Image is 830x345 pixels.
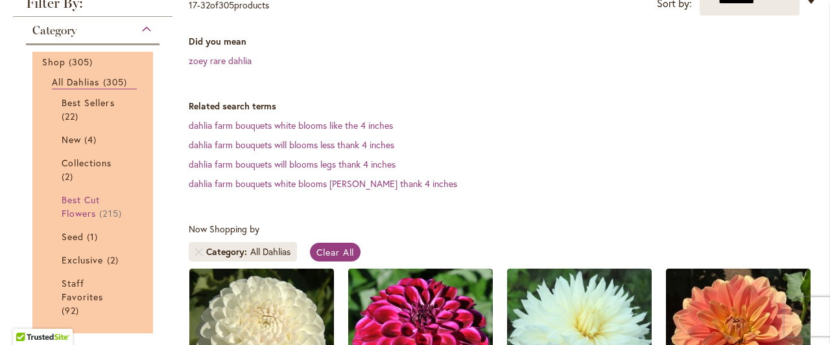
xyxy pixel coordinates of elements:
a: Seed [62,230,127,243]
span: Now Shopping by [189,223,259,235]
span: Clear All [316,246,355,258]
div: All Dahlias [250,245,290,258]
a: zoey rare dahlia [189,54,252,67]
span: New [62,133,81,146]
span: 2 [107,253,122,267]
span: Collections [62,157,112,169]
span: 22 [62,109,82,123]
a: Best Cut Flowers [62,193,127,220]
a: dahlia farm bouquets will blooms less thank 4 inches [189,139,394,151]
span: Shop [42,56,65,68]
a: dahlia farm bouquets white blooms like the 4 inches [189,119,393,131]
span: Category [32,23,77,38]
span: 92 [62,304,82,317]
span: Seed [62,230,84,243]
dt: Did you mean [189,35,817,48]
a: Best Sellers [62,96,127,123]
a: New [62,133,127,146]
a: dahlia farm bouquets will blooms legs thank 4 inches [189,158,396,170]
dt: Related search terms [189,100,817,113]
span: Best Sellers [62,96,115,109]
span: 305 [69,55,96,69]
a: Remove Category All Dahlias [195,248,203,256]
a: Staff Favorites [62,276,127,317]
span: 2 [62,170,77,183]
a: Shop [42,55,147,69]
span: Best Cut Flowers [62,194,100,219]
a: dahlia farm bouquets white blooms [PERSON_NAME] thank 4 inches [189,177,457,190]
span: 305 [103,75,130,89]
iframe: Launch Accessibility Center [10,299,46,335]
span: Exclusive [62,254,103,266]
span: All Dahlias [52,76,100,88]
a: Clear All [310,243,361,262]
a: All Dahlias [52,75,137,89]
span: 4 [84,133,100,146]
a: Exclusive [62,253,127,267]
span: 1 [87,230,101,243]
span: Staff Favorites [62,277,103,303]
a: Collections [62,156,127,183]
span: 215 [99,206,124,220]
span: Category [206,245,250,258]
